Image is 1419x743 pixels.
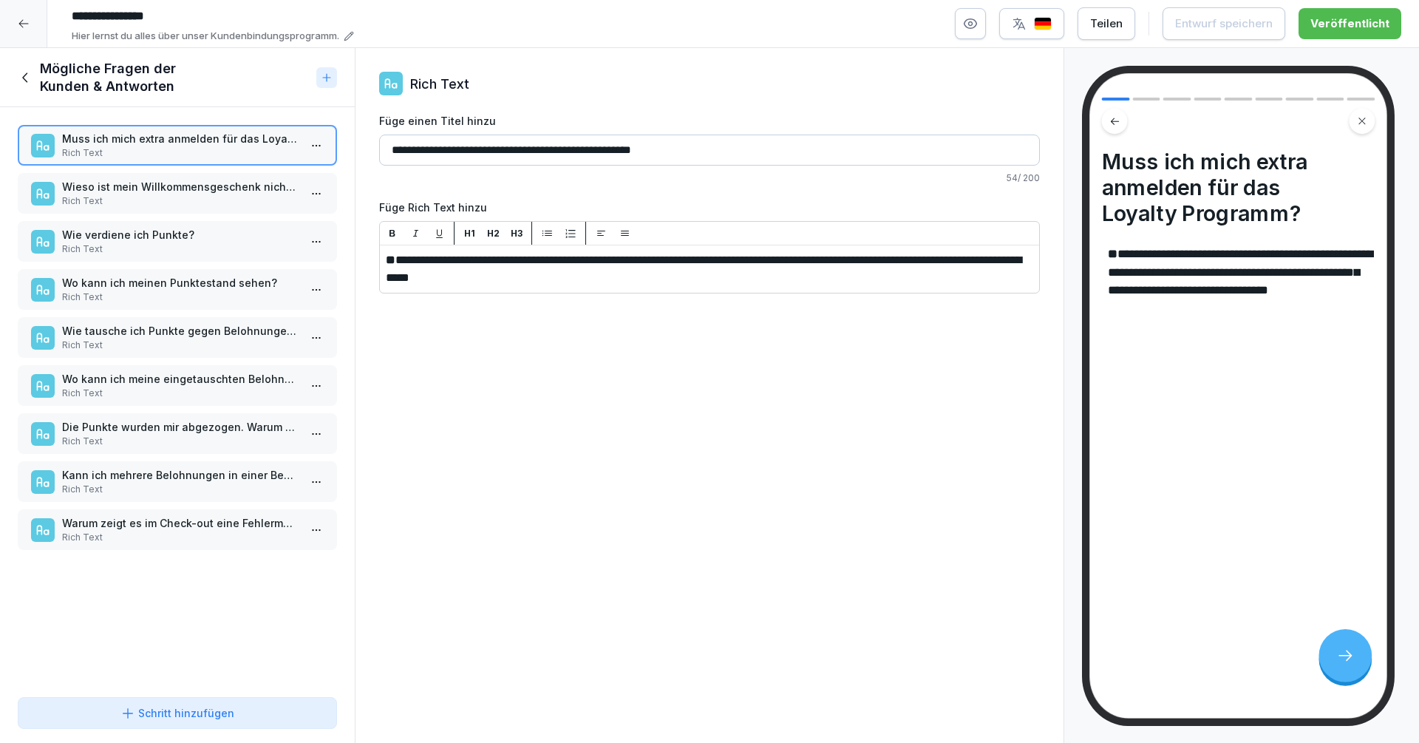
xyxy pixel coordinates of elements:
[62,179,299,194] p: Wieso ist mein Willkommensgeschenk nicht mehr in meinem Account hinterlegt?
[487,227,500,240] p: H2
[18,413,337,454] div: Die Punkte wurden mir abgezogen. Warum erscheint die Belohnung nicht in meiner Bestellung?Rich Text
[62,467,299,483] p: Kann ich mehrere Belohnungen in einer Bestellung einlösen?
[508,225,525,242] button: H3
[18,461,337,502] div: Kann ich mehrere Belohnungen in einer Bestellung einlösen?Rich Text
[410,74,469,94] p: Rich Text
[18,173,337,214] div: Wieso ist mein Willkommensgeschenk nicht mehr in meinem Account hinterlegt?Rich Text
[62,435,299,448] p: Rich Text
[62,531,299,544] p: Rich Text
[62,275,299,291] p: Wo kann ich meinen Punktestand sehen?
[40,60,310,95] h1: Mögliche Fragen der Kunden & Antworten
[18,317,337,358] div: Wie tausche ich Punkte gegen Belohnungen ein?Rich Text
[1078,7,1135,40] button: Teilen
[62,227,299,242] p: Wie verdiene ich Punkte?
[1310,16,1389,32] div: Veröffentlicht
[511,227,523,240] p: H3
[1163,7,1285,40] button: Entwurf speichern
[62,371,299,387] p: Wo kann ich meine eingetauschten Belohnungen finden?
[62,419,299,435] p: Die Punkte wurden mir abgezogen. Warum erscheint die Belohnung nicht in meiner Bestellung?
[18,125,337,166] div: Muss ich mich extra anmelden für das Loyalty Programm?Rich Text
[72,29,339,44] p: Hier lernst du alles über unser Kundenbindungsprogramm.
[62,194,299,208] p: Rich Text
[1102,149,1375,226] h4: Muss ich mich extra anmelden für das Loyalty Programm?
[18,365,337,406] div: Wo kann ich meine eingetauschten Belohnungen finden?Rich Text
[379,200,1040,215] label: Füge Rich Text hinzu
[18,697,337,729] button: Schritt hinzufügen
[460,225,478,242] button: H1
[484,225,502,242] button: H2
[379,172,1040,185] p: 54 / 200
[1299,8,1401,39] button: Veröffentlicht
[1175,16,1273,32] div: Entwurf speichern
[62,387,299,400] p: Rich Text
[18,221,337,262] div: Wie verdiene ich Punkte?Rich Text
[18,509,337,550] div: Warum zeigt es im Check-out eine Fehlermeldung an?Rich Text
[120,705,234,721] div: Schritt hinzufügen
[1090,16,1123,32] div: Teilen
[62,515,299,531] p: Warum zeigt es im Check-out eine Fehlermeldung an?
[62,339,299,352] p: Rich Text
[1034,17,1052,31] img: de.svg
[62,483,299,496] p: Rich Text
[62,131,299,146] p: Muss ich mich extra anmelden für das Loyalty Programm?
[62,323,299,339] p: Wie tausche ich Punkte gegen Belohnungen ein?
[62,242,299,256] p: Rich Text
[379,113,1040,129] label: Füge einen Titel hinzu
[18,269,337,310] div: Wo kann ich meinen Punktestand sehen?Rich Text
[62,291,299,304] p: Rich Text
[62,146,299,160] p: Rich Text
[464,227,475,240] p: H1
